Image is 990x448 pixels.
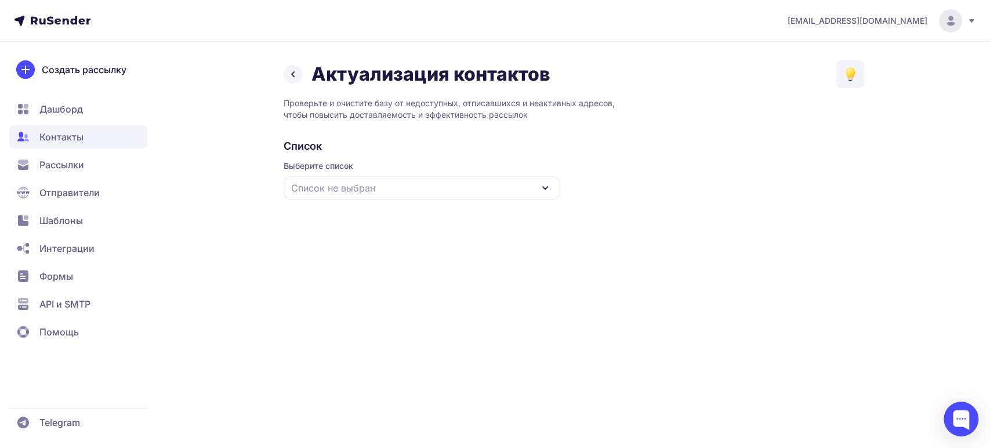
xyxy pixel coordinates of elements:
span: Шаблоны [39,214,83,227]
span: [EMAIL_ADDRESS][DOMAIN_NAME] [788,15,927,27]
span: Формы [39,269,73,283]
span: Помощь [39,325,79,339]
span: Список не выбран [291,181,375,195]
span: Выберите список [284,160,560,172]
span: Интеграции [39,241,95,255]
span: Отправители [39,186,100,200]
h1: Актуализация контактов [311,63,550,86]
p: Проверьте и очистите базу от недоступных, отписавшихся и неактивных адресов, чтобы повысить доста... [284,97,864,121]
a: Telegram [9,411,147,434]
span: Создать рассылку [42,63,126,77]
span: API и SMTP [39,297,90,311]
span: Telegram [39,416,80,429]
h2: Список [284,139,864,153]
span: Рассылки [39,158,84,172]
span: Контакты [39,130,84,144]
span: Дашборд [39,102,83,116]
